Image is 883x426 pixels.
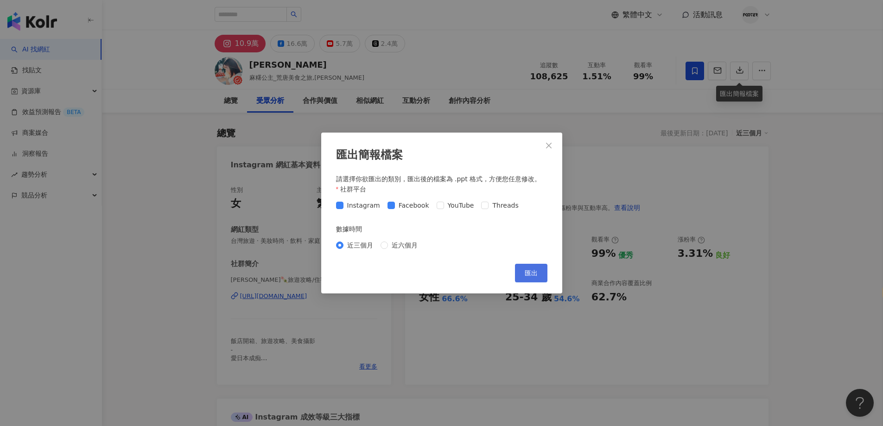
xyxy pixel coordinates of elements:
label: 社群平台 [336,184,373,194]
span: YouTube [444,200,478,210]
div: 匯出簡報檔案 [336,147,547,163]
label: 數據時間 [336,224,368,234]
span: 近三個月 [343,240,377,250]
span: 近六個月 [388,240,421,250]
div: 請選擇你欲匯出的類別，匯出後的檔案為 .ppt 格式，方便您任意修改。 [336,174,547,184]
button: Close [540,136,558,155]
span: Facebook [395,200,433,210]
span: Instagram [343,200,384,210]
span: close [545,142,553,149]
span: 匯出 [525,269,538,277]
button: 匯出 [515,264,547,282]
span: Threads [489,200,522,210]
